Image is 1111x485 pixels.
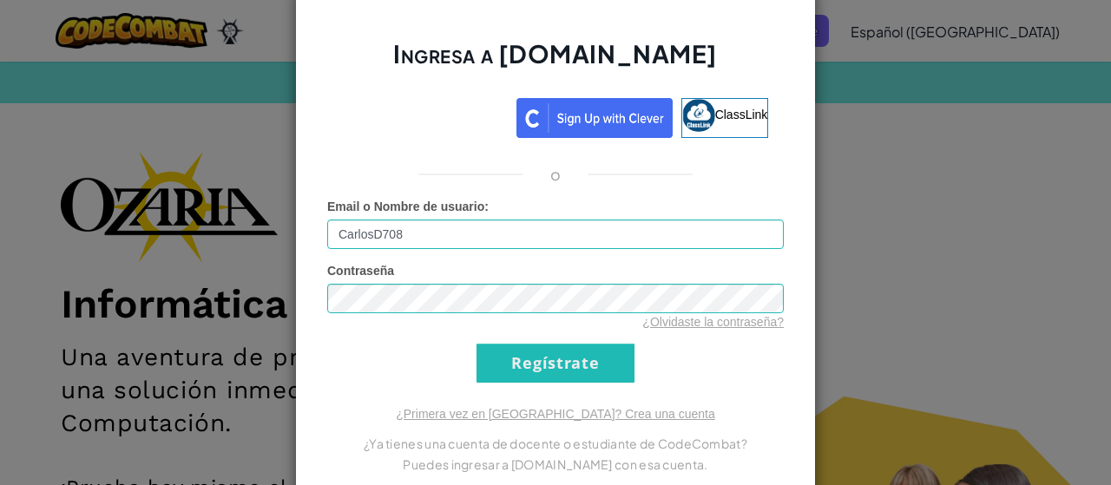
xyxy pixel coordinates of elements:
[516,98,673,138] img: clever_sso_button@2x.png
[327,454,784,475] p: Puedes ingresar a [DOMAIN_NAME] con esa cuenta.
[682,99,715,132] img: classlink-logo-small.png
[327,200,484,213] span: Email o Nombre de usuario
[334,96,516,134] iframe: Botón de Acceder con Google
[327,433,784,454] p: ¿Ya tienes una cuenta de docente o estudiante de CodeCombat?
[715,107,768,121] span: ClassLink
[550,164,561,185] p: o
[396,407,715,421] a: ¿Primera vez en [GEOGRAPHIC_DATA]? Crea una cuenta
[327,37,784,88] h2: Ingresa a [DOMAIN_NAME]
[327,198,489,215] label: :
[327,264,394,278] span: Contraseña
[642,315,784,329] a: ¿Olvidaste la contraseña?
[477,344,634,383] input: Regístrate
